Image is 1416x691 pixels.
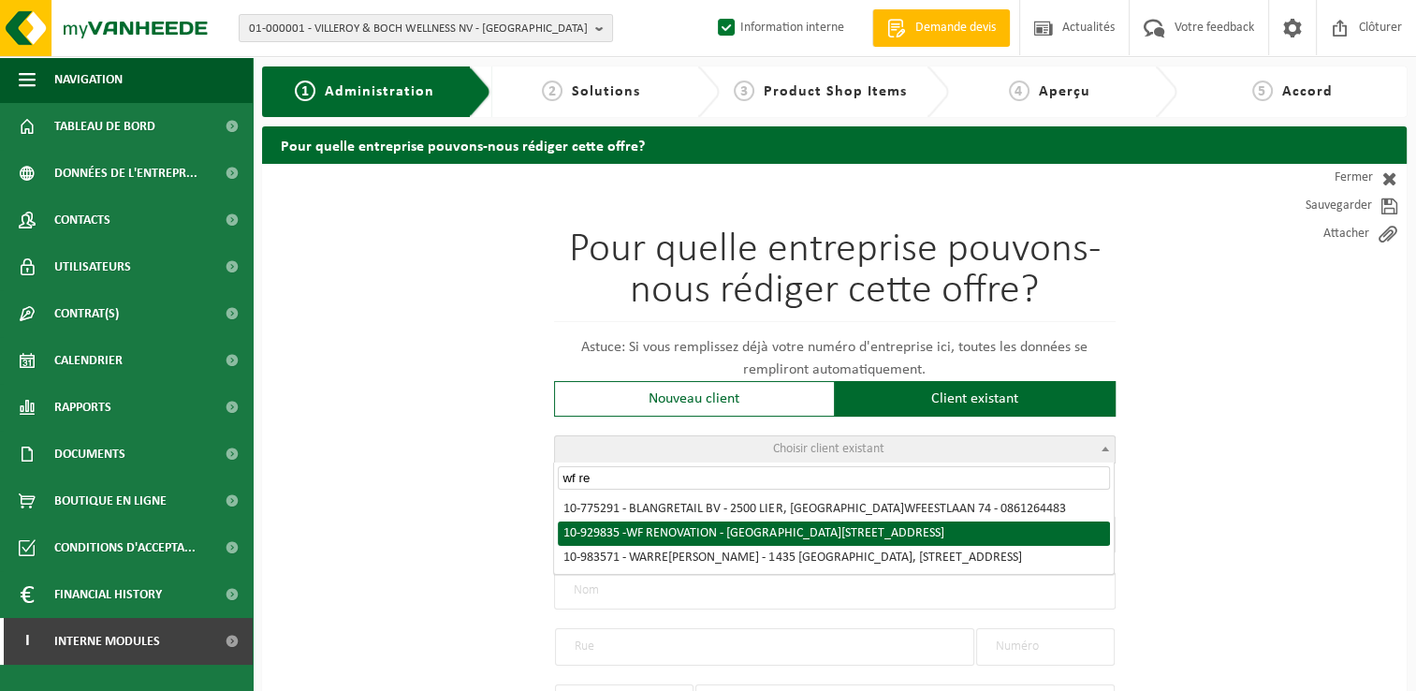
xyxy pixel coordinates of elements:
[54,150,197,197] span: Données de l'entrepr...
[1238,192,1407,220] a: Sauvegarder
[54,197,110,243] span: Contacts
[249,15,588,43] span: 01-000001 - VILLEROY & BOCH WELLNESS NV - [GEOGRAPHIC_DATA]
[558,546,1110,570] li: 10-983571 - WAR [PERSON_NAME] - 1435 [GEOGRAPHIC_DATA], [STREET_ADDRESS]
[54,618,160,665] span: Interne modules
[501,81,683,103] a: 2Solutions
[835,381,1116,417] div: Client existant
[54,571,162,618] span: Financial History
[764,84,907,99] span: Product Shop Items
[554,572,1116,610] input: Nom
[558,522,1110,546] li: 10-929835 - NOVATION - [GEOGRAPHIC_DATA][STREET_ADDRESS]
[542,81,562,101] span: 2
[666,502,680,516] span: RE
[976,628,1115,666] input: Numéro
[54,431,125,478] span: Documents
[572,84,640,99] span: Solutions
[54,290,119,337] span: Contrat(s)
[872,9,1010,47] a: Demande devis
[262,126,1407,163] h2: Pour quelle entreprise pouvons-nous rédiger cette offre?
[54,56,123,103] span: Navigation
[734,81,754,101] span: 3
[1252,81,1273,101] span: 5
[54,478,167,524] span: Boutique en ligne
[646,526,660,540] span: RE
[295,81,315,101] span: 1
[958,81,1141,103] a: 4Aperçu
[54,384,111,431] span: Rapports
[911,19,1000,37] span: Demande devis
[626,526,643,540] span: WF
[654,551,668,565] span: RE
[325,84,434,99] span: Administration
[54,103,155,150] span: Tableau de bord
[54,337,123,384] span: Calendrier
[558,497,1110,522] li: 10-775291 - BLANG TAIL BV - 2500 LIER, [GEOGRAPHIC_DATA] EESTLAAN 74 - 0861264483
[1187,81,1397,103] a: 5Accord
[1282,84,1333,99] span: Accord
[1009,81,1029,101] span: 4
[19,618,36,665] span: I
[554,381,835,417] div: Nouveau client
[554,229,1116,322] h1: Pour quelle entreprise pouvons-nous rédiger cette offre?
[276,81,454,103] a: 1Administration
[554,336,1116,381] p: Astuce: Si vous remplissez déjà votre numéro d'entreprise ici, toutes les données se rempliront a...
[54,243,131,290] span: Utilisateurs
[714,14,844,42] label: Information interne
[1238,164,1407,192] a: Fermer
[54,524,196,571] span: Conditions d'accepta...
[1039,84,1090,99] span: Aperçu
[555,628,974,666] input: Rue
[729,81,912,103] a: 3Product Shop Items
[773,442,884,456] span: Choisir client existant
[239,14,613,42] button: 01-000001 - VILLEROY & BOCH WELLNESS NV - [GEOGRAPHIC_DATA]
[903,502,920,516] span: WF
[1238,220,1407,248] a: Attacher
